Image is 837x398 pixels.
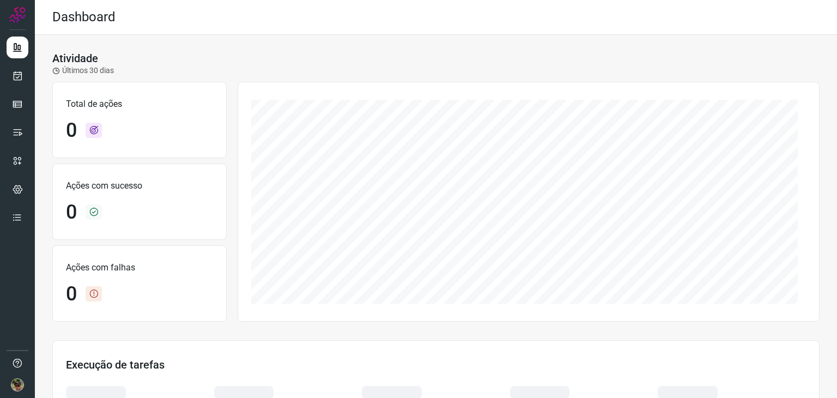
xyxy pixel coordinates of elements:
[52,52,98,65] h3: Atividade
[9,7,26,23] img: Logo
[52,65,114,76] p: Últimos 30 dias
[11,378,24,391] img: 6adef898635591440a8308d58ed64fba.jpg
[66,179,213,192] p: Ações com sucesso
[66,261,213,274] p: Ações com falhas
[66,282,77,306] h1: 0
[66,201,77,224] h1: 0
[52,9,116,25] h2: Dashboard
[66,98,213,111] p: Total de ações
[66,358,806,371] h3: Execução de tarefas
[66,119,77,142] h1: 0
